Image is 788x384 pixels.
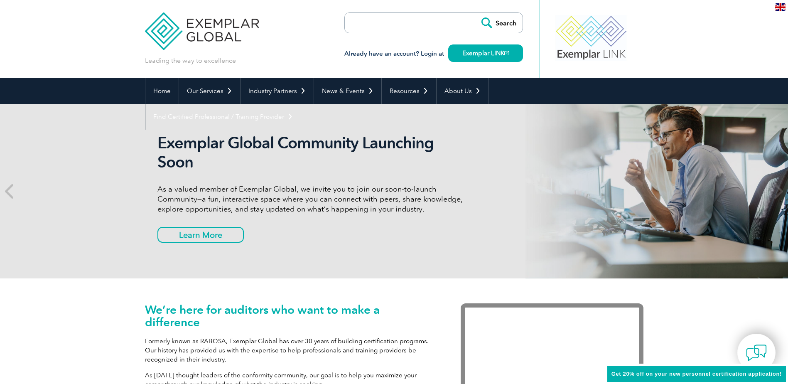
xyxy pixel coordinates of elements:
span: Get 20% off on your new personnel certification application! [611,371,782,377]
h2: Exemplar Global Community Launching Soon [157,133,469,172]
a: Industry Partners [241,78,314,104]
h1: We’re here for auditors who want to make a difference [145,303,436,328]
input: Search [477,13,523,33]
img: en [775,3,786,11]
p: Formerly known as RABQSA, Exemplar Global has over 30 years of building certification programs. O... [145,337,436,364]
p: As a valued member of Exemplar Global, we invite you to join our soon-to-launch Community—a fun, ... [157,184,469,214]
a: Learn More [157,227,244,243]
a: Home [145,78,179,104]
a: Our Services [179,78,240,104]
a: Resources [382,78,436,104]
img: open_square.png [504,51,509,55]
p: Leading the way to excellence [145,56,236,65]
a: Exemplar LINK [448,44,523,62]
a: News & Events [314,78,381,104]
h3: Already have an account? Login at [344,49,523,59]
img: contact-chat.png [746,342,767,363]
a: Find Certified Professional / Training Provider [145,104,301,130]
a: About Us [437,78,489,104]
